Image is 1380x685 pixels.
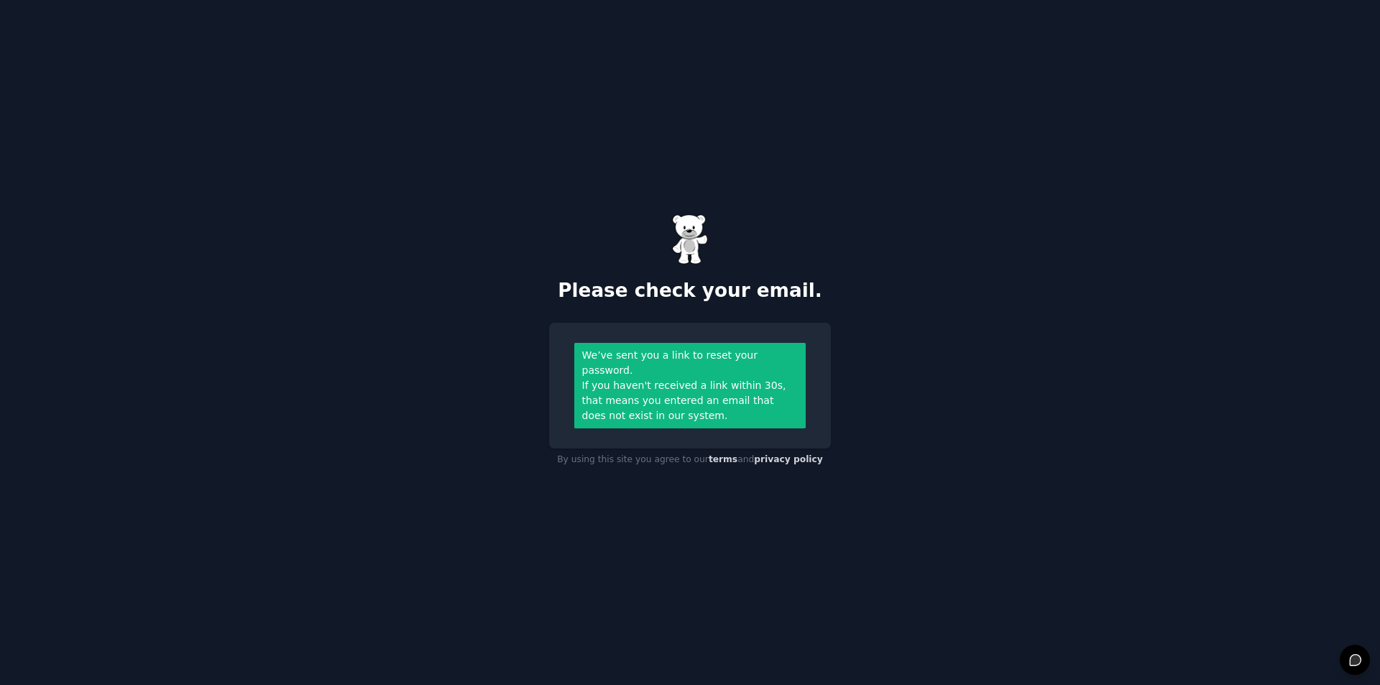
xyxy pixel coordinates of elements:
img: Gummy Bear [672,214,708,265]
a: privacy policy [754,454,823,464]
a: terms [709,454,737,464]
h2: Please check your email. [549,280,831,303]
div: By using this site you agree to our and [549,449,831,472]
div: We’ve sent you a link to reset your password. [582,348,799,378]
div: If you haven't received a link within 30s, that means you entered an email that does not exist in... [582,378,799,423]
